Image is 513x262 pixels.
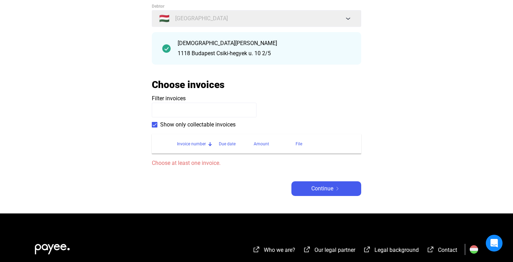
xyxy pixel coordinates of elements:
img: external-link-white [426,246,435,253]
div: [DEMOGRAPHIC_DATA][PERSON_NAME] [178,39,351,48]
div: File [296,140,353,148]
h2: Choose invoices [152,79,224,91]
button: Continuearrow-right-white [291,181,361,196]
a: external-link-whiteOur legal partner [303,248,355,254]
span: Debtor [152,4,164,9]
span: Legal background [374,247,419,253]
img: white-payee-white-dot.svg [35,240,70,254]
span: [GEOGRAPHIC_DATA] [175,14,228,23]
a: external-link-whiteContact [426,248,457,254]
span: Filter invoices [152,95,186,102]
button: 🇭🇺[GEOGRAPHIC_DATA] [152,10,361,27]
img: external-link-white [303,246,311,253]
div: Invoice number [177,140,219,148]
span: Who we are? [264,247,295,253]
img: HU.svg [470,245,478,254]
div: File [296,140,302,148]
span: Show only collectable invoices [160,121,236,129]
a: external-link-whiteLegal background [363,248,419,254]
a: external-link-whiteWho we are? [252,248,295,254]
span: Contact [438,247,457,253]
div: Open Intercom Messenger [486,235,503,252]
img: arrow-right-white [333,187,342,190]
img: checkmark-darker-green-circle [162,44,171,53]
div: Amount [254,140,296,148]
span: Choose at least one invoice. [152,159,361,167]
div: 1118 Budapest Csiki-hegyek u. 10 2/5 [178,49,351,58]
img: external-link-white [363,246,371,253]
div: Amount [254,140,269,148]
div: Due date [219,140,254,148]
span: Continue [311,184,333,193]
span: Our legal partner [314,247,355,253]
div: Due date [219,140,236,148]
span: 🇭🇺 [159,14,170,23]
div: Invoice number [177,140,206,148]
img: external-link-white [252,246,261,253]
